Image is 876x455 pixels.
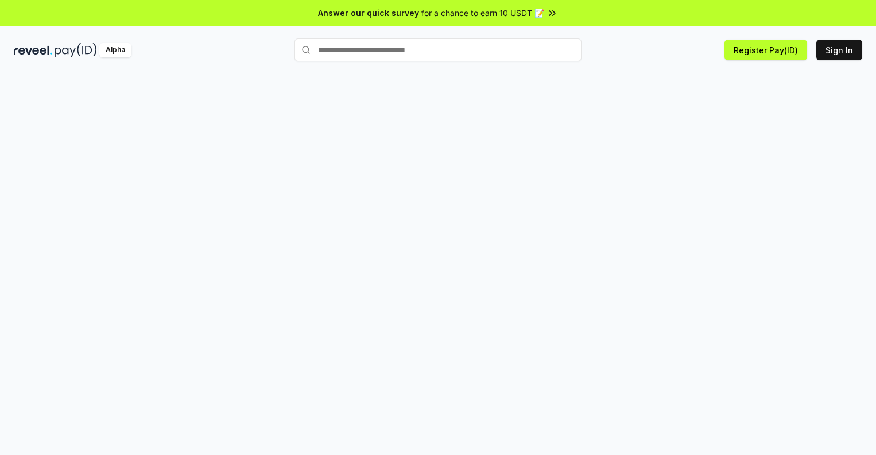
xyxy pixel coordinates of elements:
[99,43,131,57] div: Alpha
[421,7,544,19] span: for a chance to earn 10 USDT 📝
[816,40,862,60] button: Sign In
[55,43,97,57] img: pay_id
[724,40,807,60] button: Register Pay(ID)
[14,43,52,57] img: reveel_dark
[318,7,419,19] span: Answer our quick survey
